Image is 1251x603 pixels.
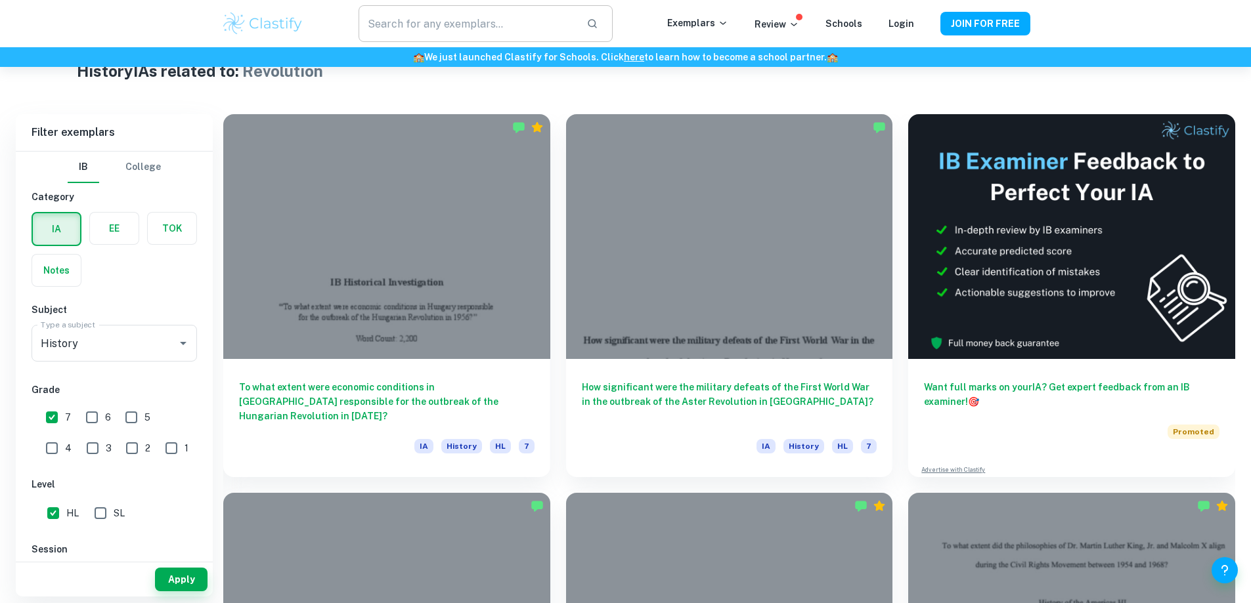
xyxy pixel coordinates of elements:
h6: Session [32,542,197,556]
a: How significant were the military defeats of the First World War in the outbreak of the Aster Rev... [566,114,893,477]
button: Open [174,334,192,352]
h6: Category [32,190,197,204]
h6: Want full marks on your IA ? Get expert feedback from an IB examiner! [924,380,1219,409]
img: Marked [873,121,886,134]
a: Want full marks on yourIA? Get expert feedback from an IB examiner!PromotedAdvertise with Clastify [908,114,1235,477]
div: Premium [531,121,544,134]
h1: History IAs related to: [77,59,1174,83]
span: 4 [65,441,72,455]
img: Marked [854,499,867,512]
button: Help and Feedback [1212,557,1238,583]
span: 7 [519,439,535,453]
h6: To what extent were economic conditions in [GEOGRAPHIC_DATA] responsible for the outbreak of the ... [239,380,535,423]
img: Thumbnail [908,114,1235,359]
button: EE [90,213,139,244]
h6: Filter exemplars [16,114,213,151]
span: 3 [106,441,112,455]
button: Apply [155,568,208,591]
img: Clastify logo [221,10,305,37]
h6: Subject [32,302,197,317]
h6: We just launched Clastify for Schools. Click to learn how to become a school partner. [3,50,1248,64]
div: Premium [873,499,886,512]
span: HL [490,439,511,453]
span: HL [832,439,853,453]
span: IA [757,439,776,453]
img: Marked [1197,499,1210,512]
span: 🎯 [968,396,979,407]
h6: Level [32,477,197,491]
a: Schools [825,18,862,29]
span: 2 [145,441,150,455]
button: College [125,152,161,183]
button: Notes [32,255,81,286]
div: Filter type choice [68,152,161,183]
h6: Grade [32,383,197,397]
span: History [783,439,824,453]
img: Marked [512,121,525,134]
p: Exemplars [667,16,728,30]
button: TOK [148,213,196,244]
p: Review [755,17,799,31]
span: 7 [65,410,71,425]
div: Premium [1216,499,1229,512]
span: Promoted [1168,425,1219,439]
button: JOIN FOR FREE [940,12,1030,35]
span: SL [114,506,125,520]
span: HL [66,506,79,520]
span: 7 [861,439,877,453]
span: 1 [185,441,188,455]
a: To what extent were economic conditions in [GEOGRAPHIC_DATA] responsible for the outbreak of the ... [223,114,550,477]
span: 6 [105,410,111,425]
a: Login [889,18,914,29]
span: 🏫 [827,52,838,62]
button: IA [33,213,80,245]
a: here [624,52,644,62]
a: Advertise with Clastify [921,465,985,474]
span: Revolution [242,62,323,80]
label: Type a subject [41,319,95,330]
span: History [441,439,482,453]
span: IA [414,439,433,453]
input: Search for any exemplars... [359,5,575,42]
span: 5 [144,410,150,425]
span: 🏫 [413,52,424,62]
img: Marked [531,499,544,512]
h6: How significant were the military defeats of the First World War in the outbreak of the Aster Rev... [582,380,877,423]
button: IB [68,152,99,183]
